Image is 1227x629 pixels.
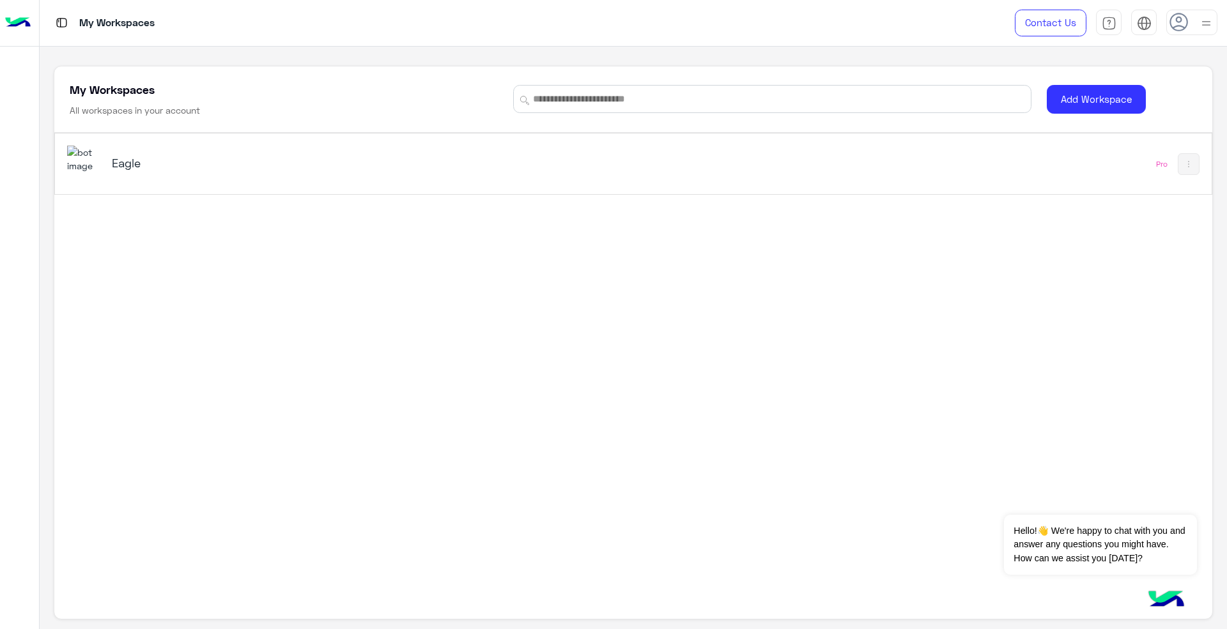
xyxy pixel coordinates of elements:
[5,10,31,36] img: Logo
[1015,10,1086,36] a: Contact Us
[79,15,155,32] p: My Workspaces
[1047,85,1146,114] button: Add Workspace
[1144,578,1189,623] img: hulul-logo.png
[1096,10,1122,36] a: tab
[1004,515,1196,575] span: Hello!👋 We're happy to chat with you and answer any questions you might have. How can we assist y...
[1156,159,1168,169] div: Pro
[70,82,155,97] h5: My Workspaces
[1198,15,1214,31] img: profile
[54,15,70,31] img: tab
[1137,16,1152,31] img: tab
[1102,16,1116,31] img: tab
[70,104,200,117] h6: All workspaces in your account
[67,146,102,173] img: 713415422032625
[112,155,520,171] h5: Eagle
